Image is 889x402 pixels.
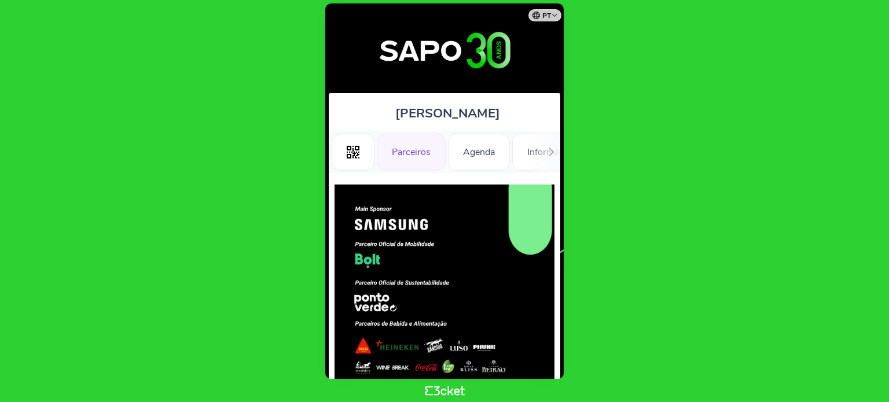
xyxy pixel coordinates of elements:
a: Parceiros [377,145,446,157]
a: Informações Adicionais [512,145,639,157]
div: Informações Adicionais [512,134,639,171]
div: Agenda [448,134,510,171]
a: Agenda [448,145,510,157]
span: [PERSON_NAME] [395,105,500,122]
img: 30º Aniversário SAPO [336,15,553,87]
div: Parceiros [377,134,446,171]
